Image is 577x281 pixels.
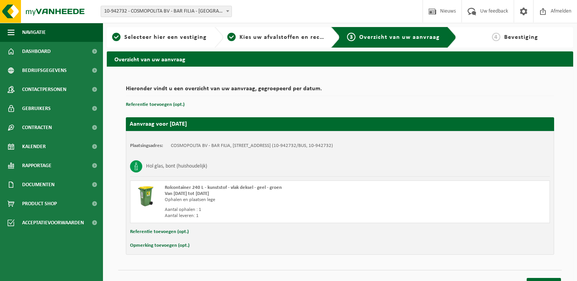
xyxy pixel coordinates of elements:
span: Navigatie [22,23,46,42]
h2: Overzicht van uw aanvraag [107,51,573,66]
span: Contracten [22,118,52,137]
span: Gebruikers [22,99,51,118]
span: Overzicht van uw aanvraag [359,34,440,40]
span: 10-942732 - COSMOPOLITA BV - BAR FILIA - KORTRIJK [101,6,232,17]
span: Dashboard [22,42,51,61]
span: Bevestiging [504,34,538,40]
strong: Plaatsingsadres: [130,143,163,148]
span: Kalender [22,137,46,156]
span: Selecteer hier een vestiging [124,34,207,40]
span: 2 [227,33,236,41]
span: Documenten [22,175,55,194]
img: WB-0240-HPE-GN-50.png [134,185,157,208]
span: 4 [492,33,500,41]
span: Contactpersonen [22,80,66,99]
td: COSMOPOLITA BV - BAR FILIA, [STREET_ADDRESS] (10-942732/BUS, 10-942732) [171,143,333,149]
span: Acceptatievoorwaarden [22,213,84,232]
h3: Hol glas, bont (huishoudelijk) [146,160,207,172]
button: Referentie toevoegen (opt.) [126,100,185,110]
span: 10-942732 - COSMOPOLITA BV - BAR FILIA - KORTRIJK [101,6,231,17]
div: Aantal leveren: 1 [165,213,371,219]
span: 1 [112,33,121,41]
button: Referentie toevoegen (opt.) [130,227,189,237]
button: Opmerking toevoegen (opt.) [130,241,190,251]
div: Ophalen en plaatsen lege [165,197,371,203]
span: Product Shop [22,194,57,213]
strong: Van [DATE] tot [DATE] [165,191,209,196]
span: Rapportage [22,156,51,175]
h2: Hieronder vindt u een overzicht van uw aanvraag, gegroepeerd per datum. [126,86,554,96]
a: 2Kies uw afvalstoffen en recipiënten [227,33,325,42]
a: 1Selecteer hier een vestiging [111,33,208,42]
span: Bedrijfsgegevens [22,61,67,80]
div: Aantal ophalen : 1 [165,207,371,213]
span: 3 [347,33,355,41]
span: Rolcontainer 240 L - kunststof - vlak deksel - geel - groen [165,185,282,190]
span: Kies uw afvalstoffen en recipiënten [239,34,344,40]
strong: Aanvraag voor [DATE] [130,121,187,127]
